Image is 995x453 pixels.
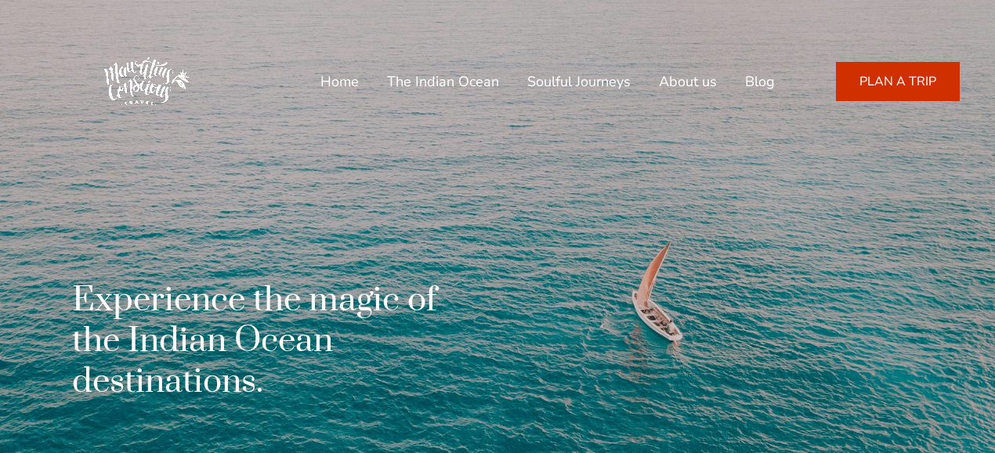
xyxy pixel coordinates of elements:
a: Blog [745,63,775,100]
a: PLAN A TRIP [836,62,960,101]
h1: Experience the magic of the Indian Ocean destinations. [72,280,461,402]
a: Soulful Journeys [527,63,631,100]
a: The Indian Ocean [387,63,499,100]
a: Home [320,63,359,100]
a: About us [659,63,717,100]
